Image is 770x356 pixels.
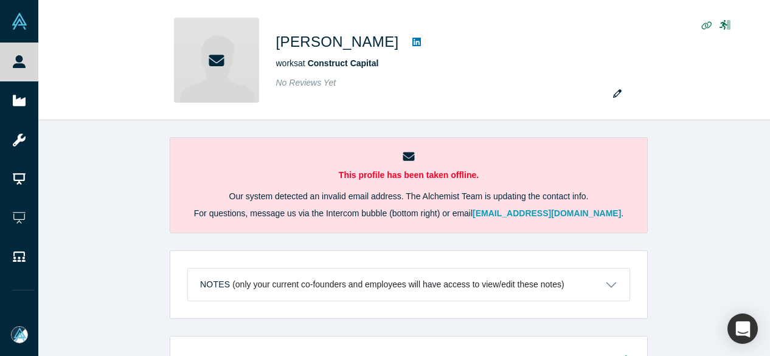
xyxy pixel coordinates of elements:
[188,269,630,301] button: Notes (only your current co-founders and employees will have access to view/edit these notes)
[187,207,630,220] p: For questions, message us via the Intercom bubble (bottom right) or email .
[11,326,28,343] img: Mia Scott's Account
[232,279,564,290] p: (only your current co-founders and employees will have access to view/edit these notes)
[11,13,28,30] img: Alchemist Vault Logo
[276,58,379,68] span: works at
[276,78,336,87] span: No Reviews Yet
[200,278,230,291] h3: Notes
[308,58,379,68] a: Construct Capital
[473,208,621,218] a: [EMAIL_ADDRESS][DOMAIN_NAME]
[187,190,630,203] p: Our system detected an invalid email address. The Alchemist Team is updating the contact info.
[187,169,630,182] p: This profile has been taken offline.
[276,31,399,53] h1: [PERSON_NAME]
